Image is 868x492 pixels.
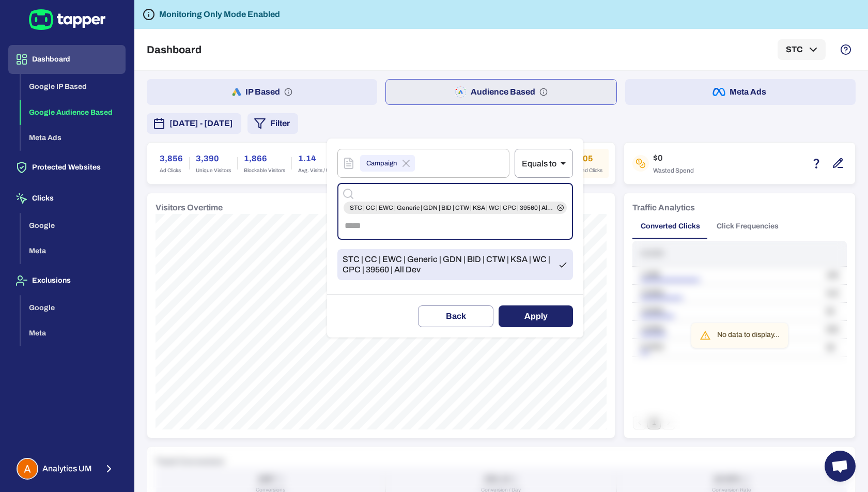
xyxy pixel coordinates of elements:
[343,254,558,275] span: STC | CC | EWC | Generic | GDN | BID | CTW | KSA | WC | CPC | 39560 | All Dev
[418,305,493,327] button: Back
[825,451,856,482] a: Open chat
[360,155,415,172] div: Campaign
[499,305,573,327] button: Apply
[360,158,403,170] span: Campaign
[515,149,573,178] div: Equals to
[344,202,567,214] div: STC | CC | EWC | Generic | GDN | BID | CTW | KSA | WC | CPC | 39560 | All Dev
[344,204,560,212] span: STC | CC | EWC | Generic | GDN | BID | CTW | KSA | WC | CPC | 39560 | All Dev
